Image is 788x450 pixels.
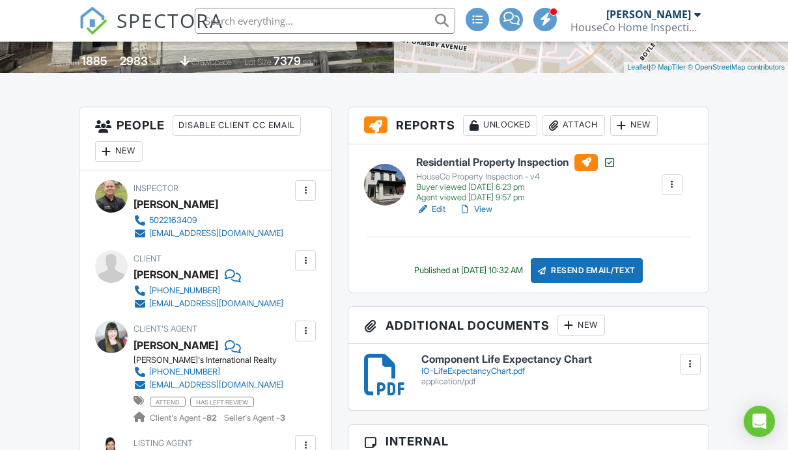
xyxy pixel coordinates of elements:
[744,406,775,437] div: Open Intercom Messenger
[280,413,285,423] strong: 3
[627,63,649,71] a: Leaflet
[421,354,693,365] h6: Component Life Expectancy Chart
[149,215,197,226] div: 5022163409
[416,154,616,171] h6: Residential Property Inspection
[463,115,537,136] div: Unlocked
[416,203,445,216] a: Edit
[149,228,283,239] div: [EMAIL_ADDRESS][DOMAIN_NAME]
[624,62,788,73] div: |
[134,183,178,193] span: Inspector
[134,336,218,355] a: [PERSON_NAME]
[79,18,223,45] a: SPECTORA
[416,192,616,203] div: Agent viewed [DATE] 9:57 pm
[458,203,492,216] a: View
[244,57,272,67] span: Lot Size
[79,107,331,170] h3: People
[348,307,709,344] h3: Additional Documents
[173,115,301,136] div: Disable Client CC Email
[120,54,148,68] div: 2983
[557,315,605,336] div: New
[150,57,168,67] span: sq. ft.
[570,21,701,34] div: HouseCo Home Inspection Services LLC
[303,57,319,67] span: sq.ft.
[421,377,693,387] div: application/pdf
[416,182,616,192] div: Buyer viewed [DATE] 6:23 pm
[150,397,186,407] span: attend
[542,115,605,136] div: Attach
[134,438,193,448] span: Listing Agent
[195,8,455,34] input: Search everything...
[416,172,616,182] div: HouseCo Property Inspection - v4
[149,285,220,296] div: [PHONE_NUMBER]
[134,365,283,378] a: [PHONE_NUMBER]
[416,154,616,204] a: Residential Property Inspection HouseCo Property Inspection - v4 Buyer viewed [DATE] 6:23 pm Agen...
[134,297,283,310] a: [EMAIL_ADDRESS][DOMAIN_NAME]
[81,54,107,68] div: 1885
[134,324,197,334] span: Client's Agent
[134,355,294,365] div: [PERSON_NAME]'s International Realty
[134,265,218,284] div: [PERSON_NAME]
[134,254,162,263] span: Client
[531,258,643,283] div: Resend Email/Text
[190,397,254,407] span: has left review
[348,107,709,144] h3: Reports
[606,8,691,21] div: [PERSON_NAME]
[149,367,220,377] div: [PHONE_NUMBER]
[79,7,107,35] img: The Best Home Inspection Software - Spectora
[421,354,693,387] a: Component Life Expectancy Chart IO-LifeExpectancyChart.pdf application/pdf
[134,227,283,240] a: [EMAIL_ADDRESS][DOMAIN_NAME]
[421,366,693,377] div: IO-LifeExpectancyChart.pdf
[149,380,283,390] div: [EMAIL_ADDRESS][DOMAIN_NAME]
[134,194,218,214] div: [PERSON_NAME]
[651,63,686,71] a: © MapTiler
[149,298,283,309] div: [EMAIL_ADDRESS][DOMAIN_NAME]
[191,57,232,67] span: crawlspace
[224,413,285,423] span: Seller's Agent -
[274,54,301,68] div: 7379
[65,57,79,67] span: Built
[134,284,283,297] a: [PHONE_NUMBER]
[134,214,283,227] a: 5022163409
[134,378,283,391] a: [EMAIL_ADDRESS][DOMAIN_NAME]
[414,265,523,276] div: Published at [DATE] 10:32 AM
[117,7,223,34] span: SPECTORA
[150,413,219,423] span: Client's Agent -
[206,413,217,423] strong: 82
[95,141,143,162] div: New
[610,115,658,136] div: New
[688,63,785,71] a: © OpenStreetMap contributors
